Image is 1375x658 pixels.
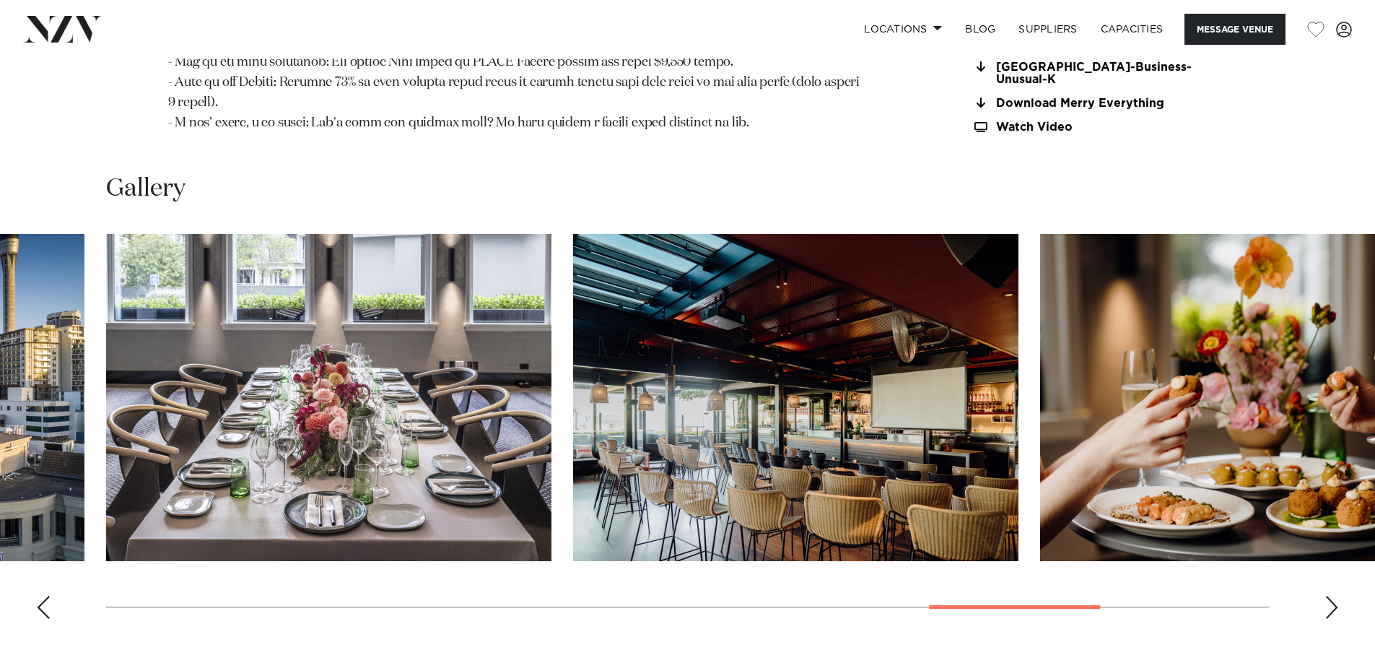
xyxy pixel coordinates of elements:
[106,173,185,205] h2: Gallery
[953,14,1007,45] a: BLOG
[972,49,1208,85] a: Download QT-[GEOGRAPHIC_DATA]-Business-Unusual-K
[573,234,1018,561] swiper-slide: 14 / 17
[106,234,551,561] swiper-slide: 13 / 17
[23,16,102,42] img: nzv-logo.png
[1007,14,1088,45] a: SUPPLIERS
[1089,14,1175,45] a: Capacities
[972,121,1208,134] a: Watch Video
[1184,14,1285,45] button: Message Venue
[972,97,1208,110] a: Download Merry Everything
[852,14,953,45] a: Locations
